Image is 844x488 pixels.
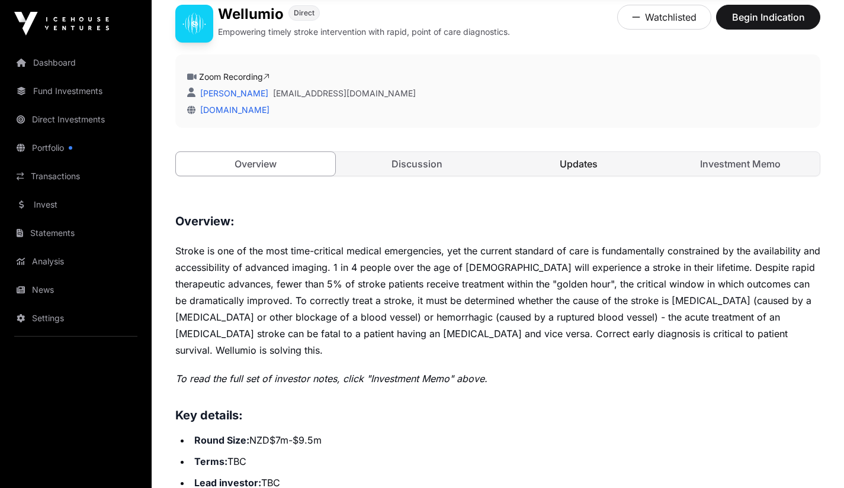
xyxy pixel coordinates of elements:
a: Portfolio [9,135,142,161]
a: Dashboard [9,50,142,76]
li: NZD$7m-$9.5m [191,432,820,448]
a: Investment Memo [660,152,820,176]
a: Discussion [338,152,497,176]
a: News [9,277,142,303]
em: To read the full set of investor notes, click "Investment Memo" above. [175,373,487,384]
li: TBC [191,453,820,470]
a: Updates [499,152,659,176]
a: Fund Investments [9,78,142,104]
h1: Wellumio [218,5,284,24]
img: Icehouse Ventures Logo [14,12,109,35]
p: Empowering timely stroke intervention with rapid, point of care diagnostics. [218,26,510,38]
a: Direct Investments [9,106,142,132]
a: Invest [9,192,142,218]
a: Overview [175,151,336,176]
a: [EMAIL_ADDRESS][DOMAIN_NAME] [273,88,416,99]
strong: Round Size: [194,434,249,446]
a: Transactions [9,163,142,189]
strong: Terms: [194,455,227,467]
a: Analysis [9,248,142,274]
a: Begin Indication [716,17,820,28]
button: Begin Indication [716,5,820,30]
a: Settings [9,305,142,331]
button: Watchlisted [617,5,711,30]
img: Wellumio [175,5,213,43]
nav: Tabs [176,152,820,176]
a: [PERSON_NAME] [198,88,268,98]
h3: Key details: [175,406,820,425]
p: Stroke is one of the most time-critical medical emergencies, yet the current standard of care is ... [175,243,820,358]
h3: Overview: [175,212,820,231]
a: [DOMAIN_NAME] [195,105,269,115]
a: Statements [9,220,142,246]
iframe: Chat Widget [785,431,844,488]
span: Direct [294,8,315,18]
a: Zoom Recording [199,72,269,82]
span: Begin Indication [731,10,806,24]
